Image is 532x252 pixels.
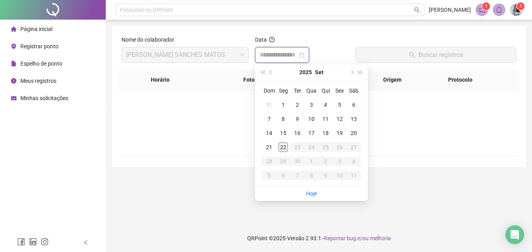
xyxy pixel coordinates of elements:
span: Meus registros [20,78,56,84]
div: 5 [335,100,344,110]
div: 24 [307,142,316,152]
span: 1 [485,4,488,9]
div: 3 [335,157,344,166]
div: 10 [307,114,316,124]
span: bell [496,6,503,13]
div: 16 [293,128,302,138]
td: 2025-09-30 [290,154,304,168]
div: 8 [307,171,316,180]
button: next-year [347,64,356,80]
td: 2025-09-29 [276,154,290,168]
div: 2 [293,100,302,110]
td: 2025-09-24 [304,140,318,154]
span: schedule [11,95,16,101]
td: 2025-09-27 [347,140,361,154]
th: Origem [377,69,442,91]
td: 2025-09-10 [304,112,318,126]
span: 1 [519,4,522,9]
td: 2025-09-12 [333,112,347,126]
button: prev-year [267,64,275,80]
td: 2025-09-15 [276,126,290,140]
div: 28 [264,157,274,166]
div: 25 [321,142,330,152]
td: 2025-10-02 [318,154,333,168]
div: 12 [335,114,344,124]
td: 2025-10-07 [290,168,304,183]
td: 2025-09-05 [333,98,347,112]
span: left [83,240,89,245]
td: 2025-09-23 [290,140,304,154]
span: Página inicial [20,26,52,32]
td: 2025-10-01 [304,154,318,168]
span: linkedin [29,238,37,246]
div: 26 [335,142,344,152]
td: 2025-09-03 [304,98,318,112]
th: Ter [290,84,304,98]
th: Protocolo [442,69,519,91]
label: Nome do colaborador [121,35,179,44]
button: month panel [315,64,324,80]
img: 88055 [510,4,522,16]
div: 9 [293,114,302,124]
span: instagram [41,238,49,246]
a: Hoje [306,190,317,197]
button: super-next-year [356,64,365,80]
div: 22 [279,142,288,152]
span: Data [255,37,267,43]
div: 30 [293,157,302,166]
td: 2025-10-10 [333,168,347,183]
td: 2025-09-14 [262,126,276,140]
div: 17 [307,128,316,138]
td: 2025-09-04 [318,98,333,112]
div: 2 [321,157,330,166]
span: question-circle [269,37,275,42]
th: Dom [262,84,276,98]
div: 20 [349,128,358,138]
td: 2025-09-25 [318,140,333,154]
button: super-prev-year [258,64,267,80]
td: 2025-10-08 [304,168,318,183]
span: Minhas solicitações [20,95,68,101]
span: home [11,26,16,32]
th: Qua [304,84,318,98]
div: 13 [349,114,358,124]
div: 9 [321,171,330,180]
span: file [11,61,16,66]
th: Horário [145,69,210,91]
div: 7 [293,171,302,180]
td: 2025-09-16 [290,126,304,140]
span: Reportar bug e/ou melhoria [324,235,391,241]
div: 1 [307,157,316,166]
th: Seg [276,84,290,98]
div: 10 [335,171,344,180]
span: Registrar ponto [20,43,58,49]
div: 31 [264,100,274,110]
button: year panel [299,64,312,80]
div: 11 [349,171,358,180]
td: 2025-10-11 [347,168,361,183]
div: 1 [279,100,288,110]
span: clock-circle [11,78,16,84]
th: Sáb [347,84,361,98]
div: 8 [279,114,288,124]
td: 2025-10-09 [318,168,333,183]
footer: QRPoint © 2025 - 2.93.1 - [106,225,532,252]
td: 2025-09-13 [347,112,361,126]
td: 2025-09-09 [290,112,304,126]
td: 2025-09-01 [276,98,290,112]
span: [PERSON_NAME] [429,5,471,14]
td: 2025-09-06 [347,98,361,112]
td: 2025-09-19 [333,126,347,140]
th: Foto [237,69,287,91]
td: 2025-09-28 [262,154,276,168]
td: 2025-09-17 [304,126,318,140]
td: 2025-10-06 [276,168,290,183]
div: 11 [321,114,330,124]
button: Buscar registros [355,47,516,63]
div: 4 [321,100,330,110]
div: 6 [349,100,358,110]
div: 27 [349,142,358,152]
sup: Atualize o seu contato no menu Meus Dados [517,2,525,10]
span: notification [478,6,485,13]
div: 18 [321,128,330,138]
